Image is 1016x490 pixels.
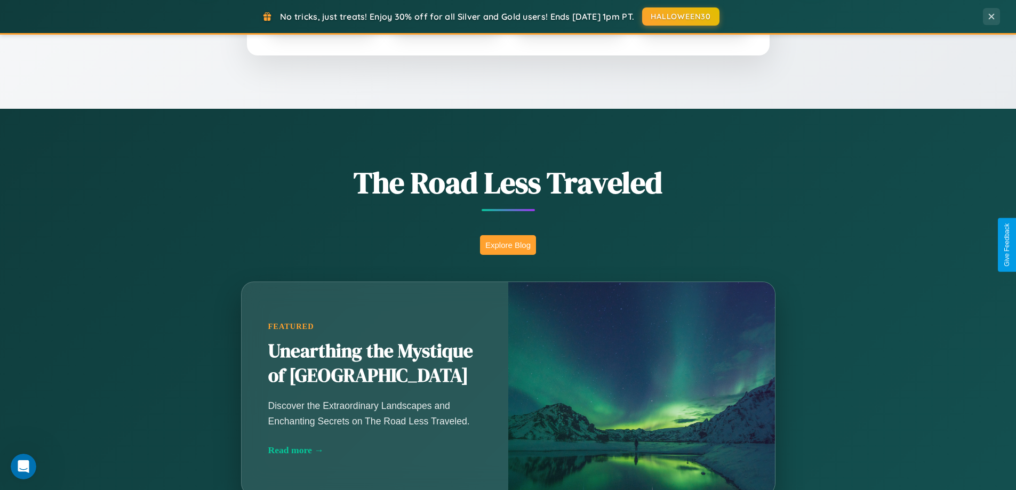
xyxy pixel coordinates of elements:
button: Explore Blog [480,235,536,255]
div: Read more → [268,445,482,456]
iframe: Intercom live chat [11,454,36,479]
p: Discover the Extraordinary Landscapes and Enchanting Secrets on The Road Less Traveled. [268,398,482,428]
button: HALLOWEEN30 [642,7,719,26]
div: Featured [268,322,482,331]
div: Give Feedback [1003,223,1011,267]
h1: The Road Less Traveled [188,162,828,203]
span: No tricks, just treats! Enjoy 30% off for all Silver and Gold users! Ends [DATE] 1pm PT. [280,11,634,22]
h2: Unearthing the Mystique of [GEOGRAPHIC_DATA] [268,339,482,388]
